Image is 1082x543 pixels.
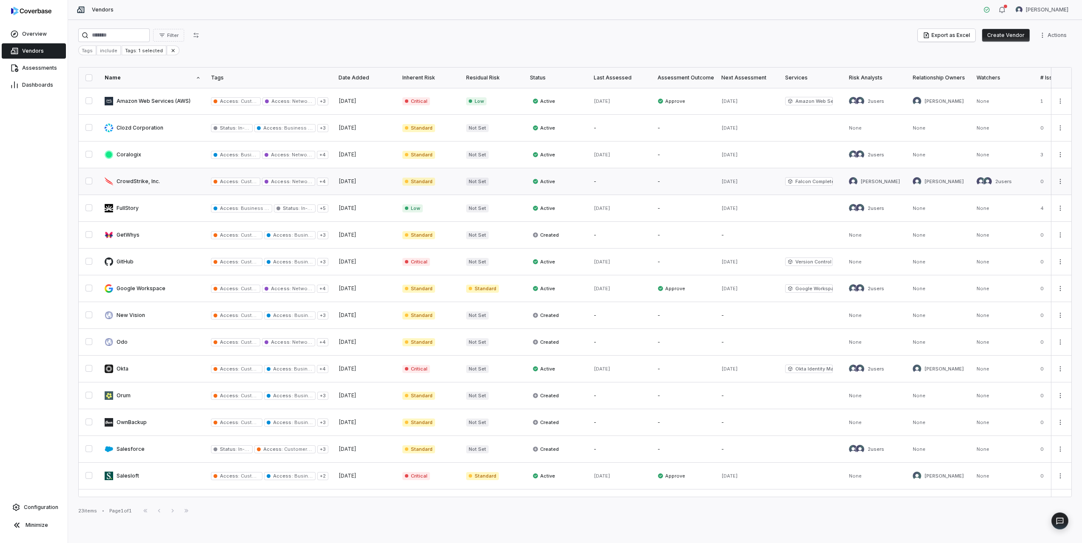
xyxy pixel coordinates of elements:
span: Customer Data [239,98,275,104]
span: Network Access [291,339,331,345]
span: Customer Data [239,178,275,184]
span: Not Set [466,365,489,373]
td: - [589,436,652,463]
td: - [652,436,716,463]
span: Active [532,178,555,185]
button: More actions [1054,95,1067,107]
td: - [652,489,716,516]
span: Not Set [466,311,489,320]
span: [DATE] [339,124,356,131]
span: + 5 [317,204,328,212]
span: Access : [220,339,239,345]
span: Customer Data [239,232,275,238]
span: Access : [271,178,290,184]
div: Date Added [339,74,392,81]
span: Standard [466,285,499,293]
span: Filter [167,32,179,39]
span: Created [532,312,559,319]
span: [DATE] [339,419,356,425]
span: Business Data [293,232,328,238]
button: More actions [1054,148,1067,161]
span: + 3 [317,445,328,453]
span: [DATE] [721,366,738,372]
button: Minimize [3,517,64,534]
td: - [652,168,716,195]
button: More actions [1054,229,1067,241]
td: - [589,302,652,329]
span: Business Data [239,205,275,211]
span: Standard [402,124,435,132]
span: Access : [273,473,293,479]
span: Access : [220,312,239,318]
span: Access : [220,286,239,291]
td: - [716,436,780,463]
button: More actions [1054,443,1067,455]
td: - [652,329,716,356]
span: Access : [273,259,293,265]
div: Relationship Owners [913,74,966,81]
span: Network Access [291,178,331,184]
img: Mike Phillips avatar [977,177,985,186]
button: More actions [1054,362,1067,375]
img: James Willmore avatar [913,365,921,373]
img: Jake Schroeder avatar [913,177,921,186]
div: Inherent Risk [402,74,456,81]
div: Tags: 1 selected [122,45,166,55]
button: More actions [1054,389,1067,402]
span: [DATE] [339,446,356,452]
span: 2 users [868,446,884,452]
span: Access : [273,366,293,372]
img: Mike Lewis avatar [849,284,857,293]
td: - [652,409,716,436]
span: Low [402,204,423,212]
div: Residual Risk [466,74,520,81]
span: Created [532,419,559,426]
span: Google Workspace [785,284,833,293]
button: More actions [1054,496,1067,509]
img: Mike Lewis avatar [849,97,857,105]
span: + 3 [317,124,328,132]
img: Mike Lewis avatar [849,445,857,453]
span: [DATE] [339,472,356,479]
span: Active [532,124,555,131]
div: Assessment Outcome [658,74,711,81]
span: Access : [220,152,239,158]
span: [DATE] [339,178,356,184]
span: + 2 [317,472,328,480]
span: + 4 [317,151,328,159]
span: Created [532,392,559,399]
span: Not Set [466,392,489,400]
span: Access : [271,98,291,104]
span: [DATE] [339,339,356,345]
span: Critical [402,365,430,373]
span: Access : [220,178,239,184]
button: Filter [153,29,184,42]
span: 2 users [868,205,884,211]
span: + 4 [317,365,328,373]
span: Standard [402,178,435,186]
span: Business Data [293,393,328,399]
button: More actions [1054,469,1067,482]
span: + 4 [317,178,328,186]
span: Standard [466,472,499,480]
div: Services [785,74,839,81]
span: Customer Data [239,312,275,318]
img: Tyler Ray avatar [913,97,921,105]
span: Standard [402,311,435,320]
td: - [589,382,652,409]
span: [PERSON_NAME] [925,473,964,479]
button: Mike Lewis avatar[PERSON_NAME] [1011,3,1073,16]
span: Standard [402,231,435,239]
button: More actions [1054,202,1067,215]
span: [DATE] [594,366,610,372]
span: + 3 [317,97,328,105]
button: More actions [1036,29,1072,42]
span: [DATE] [594,152,610,158]
button: More actions [1054,416,1067,429]
td: - [589,329,652,356]
img: Mike Lewis avatar [849,204,857,212]
td: - [652,115,716,141]
span: Customer Data [239,366,275,372]
button: include [97,45,121,55]
button: More actions [1054,282,1067,295]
